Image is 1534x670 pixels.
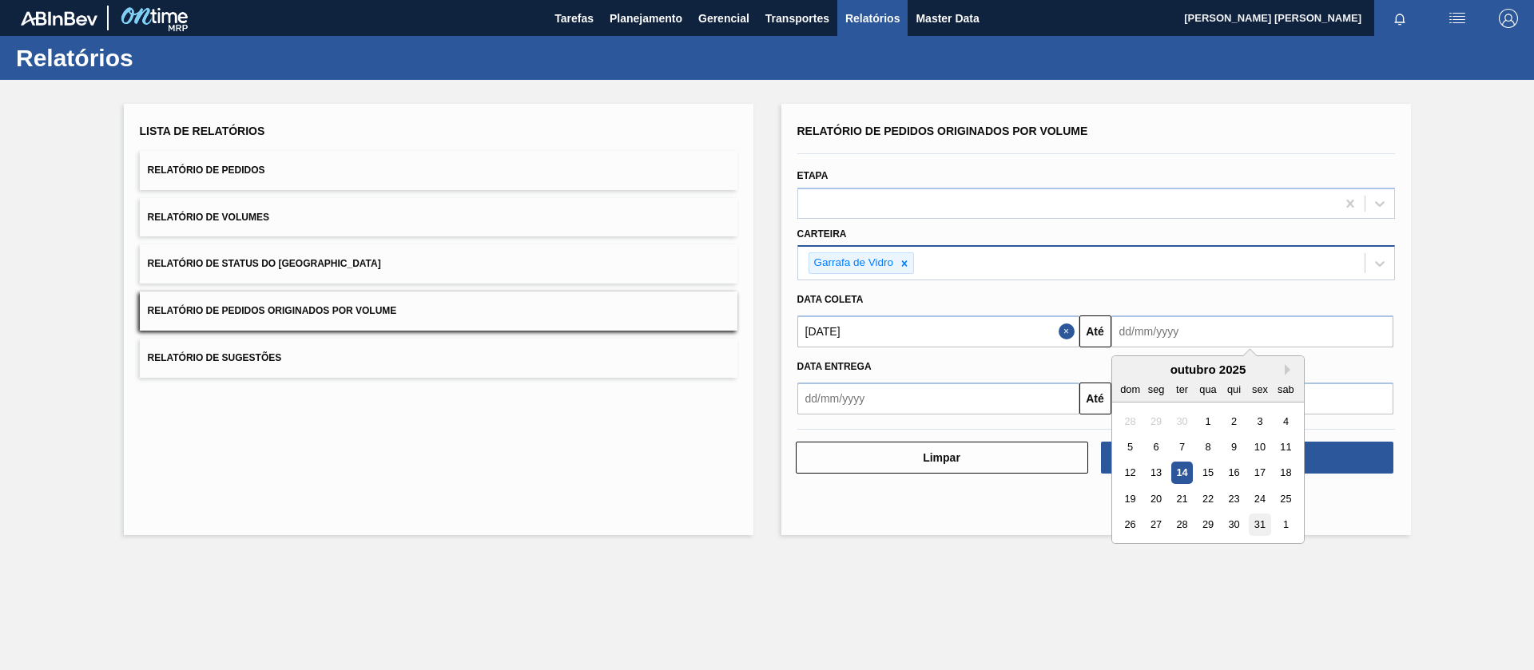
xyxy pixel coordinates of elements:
[1197,514,1218,536] div: Choose quarta-feira, 29 de outubro de 2025
[1145,488,1166,509] div: Choose segunda-feira, 20 de outubro de 2025
[796,442,1088,474] button: Limpar
[797,315,1079,347] input: dd/mm/yyyy
[1222,379,1244,400] div: qui
[1145,436,1166,458] div: Choose segunda-feira, 6 de outubro de 2025
[765,9,829,28] span: Transportes
[1119,488,1141,509] div: Choose domingo, 19 de outubro de 2025
[698,9,749,28] span: Gerencial
[1274,514,1296,536] div: Choose sábado, 1 de novembro de 2025
[1197,410,1218,432] div: Choose quarta-feira, 1 de outubro de 2025
[1112,363,1304,376] div: outubro 2025
[1222,462,1244,484] div: Choose quinta-feira, 16 de outubro de 2025
[1170,379,1192,400] div: ter
[1274,410,1296,432] div: Choose sábado, 4 de outubro de 2025
[1145,410,1166,432] div: Not available segunda-feira, 29 de setembro de 2025
[140,198,737,237] button: Relatório de Volumes
[1249,488,1270,509] div: Choose sexta-feira, 24 de outubro de 2025
[1079,315,1111,347] button: Até
[1197,436,1218,458] div: Choose quarta-feira, 8 de outubro de 2025
[1170,514,1192,536] div: Choose terça-feira, 28 de outubro de 2025
[148,352,282,363] span: Relatório de Sugestões
[1145,379,1166,400] div: seg
[1145,514,1166,536] div: Choose segunda-feira, 27 de outubro de 2025
[610,9,682,28] span: Planejamento
[797,125,1088,137] span: Relatório de Pedidos Originados por Volume
[148,258,381,269] span: Relatório de Status do [GEOGRAPHIC_DATA]
[916,9,979,28] span: Master Data
[1170,462,1192,484] div: Choose terça-feira, 14 de outubro de 2025
[1274,488,1296,509] div: Choose sábado, 25 de outubro de 2025
[1119,379,1141,400] div: dom
[1448,9,1467,28] img: userActions
[1170,410,1192,432] div: Not available terça-feira, 30 de setembro de 2025
[1374,7,1425,30] button: Notificações
[797,361,872,372] span: Data Entrega
[140,244,737,283] button: Relatório de Status do [GEOGRAPHIC_DATA]
[1285,364,1296,375] button: Next Month
[1249,462,1270,484] div: Choose sexta-feira, 17 de outubro de 2025
[797,383,1079,414] input: dd/mm/yyyy
[1274,462,1296,484] div: Choose sábado, 18 de outubro de 2025
[1059,315,1079,347] button: Close
[1222,436,1244,458] div: Choose quinta-feira, 9 de outubro de 2025
[1222,488,1244,509] div: Choose quinta-feira, 23 de outubro de 2025
[1274,436,1296,458] div: Choose sábado, 11 de outubro de 2025
[1249,436,1270,458] div: Choose sexta-feira, 10 de outubro de 2025
[1170,488,1192,509] div: Choose terça-feira, 21 de outubro de 2025
[140,125,265,137] span: Lista de Relatórios
[1119,436,1141,458] div: Choose domingo, 5 de outubro de 2025
[1101,442,1393,474] button: Download
[845,9,900,28] span: Relatórios
[1249,379,1270,400] div: sex
[1222,410,1244,432] div: Choose quinta-feira, 2 de outubro de 2025
[148,305,397,316] span: Relatório de Pedidos Originados por Volume
[1197,379,1218,400] div: qua
[1249,514,1270,536] div: Choose sexta-feira, 31 de outubro de 2025
[1119,410,1141,432] div: Not available domingo, 28 de setembro de 2025
[1222,514,1244,536] div: Choose quinta-feira, 30 de outubro de 2025
[148,212,269,223] span: Relatório de Volumes
[16,49,300,67] h1: Relatórios
[1249,410,1270,432] div: Choose sexta-feira, 3 de outubro de 2025
[1197,488,1218,509] div: Choose quarta-feira, 22 de outubro de 2025
[1274,379,1296,400] div: sab
[21,11,97,26] img: TNhmsLtSVTkK8tSr43FrP2fwEKptu5GPRR3wAAAABJRU5ErkJggg==
[797,294,864,305] span: Data coleta
[1117,408,1298,537] div: month 2025-10
[1499,9,1518,28] img: Logout
[1197,462,1218,484] div: Choose quarta-feira, 15 de outubro de 2025
[1119,462,1141,484] div: Choose domingo, 12 de outubro de 2025
[1145,462,1166,484] div: Choose segunda-feira, 13 de outubro de 2025
[1111,315,1393,347] input: dd/mm/yyyy
[140,151,737,190] button: Relatório de Pedidos
[140,291,737,331] button: Relatório de Pedidos Originados por Volume
[1170,436,1192,458] div: Choose terça-feira, 7 de outubro de 2025
[797,170,829,181] label: Etapa
[148,165,265,176] span: Relatório de Pedidos
[1119,514,1141,536] div: Choose domingo, 26 de outubro de 2025
[797,228,847,240] label: Carteira
[1079,383,1111,414] button: Até
[809,253,896,273] div: Garrafa de Vidro
[554,9,594,28] span: Tarefas
[140,339,737,378] button: Relatório de Sugestões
